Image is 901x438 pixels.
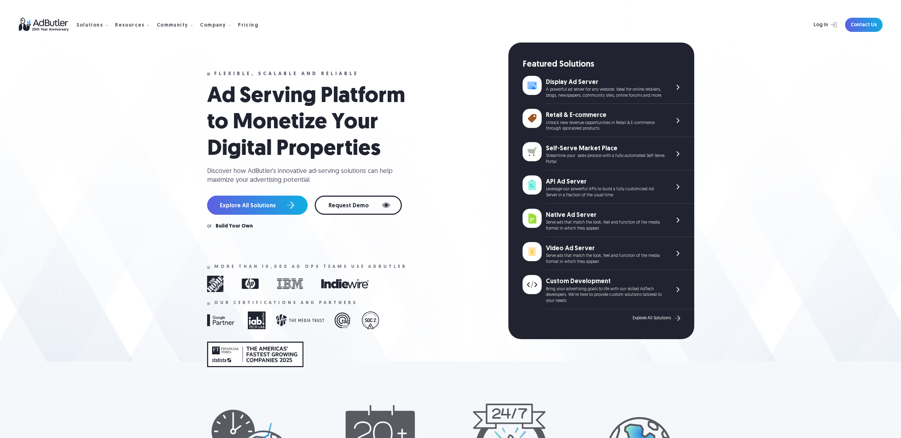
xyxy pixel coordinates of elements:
div: Featured Solutions [523,59,694,71]
h1: Ad Serving Platform to Monetize Your Digital Properties [207,84,420,163]
div: Our certifications and partners [214,301,358,305]
div: Pricing [238,23,258,28]
div: API Ad Server [546,178,665,186]
a: Display Ad Server A powerful ad server for any website. Ideal for online retailers, blogs, newspa... [523,71,694,104]
div: Bring your advertising goals to life with our skilled AdTech developers. We're here to provide cu... [546,286,665,304]
div: Video Ad Server [546,244,665,253]
div: More than 10,000 ad ops teams use adbutler [214,264,407,269]
div: or [207,224,211,229]
a: API Ad Server Leverage our powerful APIs to build a fully customized Ad Server in a fraction of t... [523,170,694,204]
div: Discover how AdButler's innovative ad-serving solutions can help maximize your advertising potent... [207,167,398,185]
a: Retail & E-commerce Unlock new revenue opportunities in Retail & E-commerce through sponsored pro... [523,104,694,137]
div: A powerful ad server for any website. Ideal for online retailers, blogs, newspapers, community si... [546,87,665,99]
div: Explore All Solutions [633,316,671,321]
div: Leverage our powerful APIs to build a fully customized Ad Server in a fraction of the usual time [546,186,665,198]
div: Self-Serve Market Place [546,144,665,153]
a: Explore All Solutions [207,196,308,215]
a: Log In [795,18,841,32]
a: Pricing [238,22,264,28]
div: Solutions [76,23,103,28]
div: Display Ad Server [546,78,665,87]
div: Serve ads that match the look, feel and function of the media format in which they appear. [546,253,665,265]
a: Contact Us [845,18,883,32]
a: Video Ad Server Serve ads that match the look, feel and function of the media format in which the... [523,237,694,270]
div: Streamline your sales process with a fully-automated Self-Serve Portal [546,153,665,165]
a: Request Demo [315,196,402,215]
div: Retail & E-commerce [546,111,665,120]
a: Custom Development Bring your advertising goals to life with our skilled AdTech developers. We're... [523,270,694,309]
a: Native Ad Server Serve ads that match the look, feel and function of the media format in which th... [523,204,694,237]
div: Company [200,23,226,28]
a: Build Your Own [216,224,253,229]
div: Custom Development [546,277,665,286]
a: Explore All Solutions [633,314,682,323]
div: Native Ad Server [546,211,665,220]
div: Flexible, scalable and reliable [214,72,359,77]
div: Community [157,23,188,28]
a: Self-Serve Market Place Streamline your sales process with a fully-automated Self-Serve Portal [523,137,694,170]
div: Serve ads that match the look, feel and function of the media format in which they appear. [546,220,665,232]
div: Resources [115,23,145,28]
div: Unlock new revenue opportunities in Retail & E-commerce through sponsored products. [546,120,665,132]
